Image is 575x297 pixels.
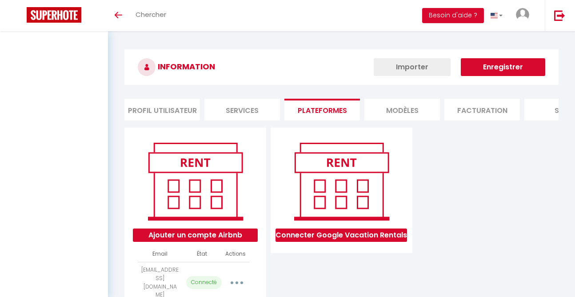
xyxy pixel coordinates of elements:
li: MODÈLES [364,99,440,120]
button: Connecter Google Vacation Rentals [276,229,407,242]
img: Super Booking [27,7,81,23]
p: Connecté [186,276,222,289]
img: logout [554,10,565,21]
li: Services [204,99,280,120]
img: rent.png [139,139,252,224]
button: Besoin d'aide ? [422,8,484,23]
li: Profil Utilisateur [124,99,200,120]
button: Ajouter un compte Airbnb [133,229,258,242]
img: ... [516,8,529,21]
th: État [183,246,222,262]
li: Facturation [444,99,520,120]
th: Actions [221,246,249,262]
button: Enregistrer [461,58,545,76]
img: rent.png [285,139,398,224]
button: Importer [374,58,451,76]
h3: INFORMATION [124,49,559,85]
li: Plateformes [284,99,360,120]
th: Email [138,246,182,262]
span: Chercher [136,10,166,19]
